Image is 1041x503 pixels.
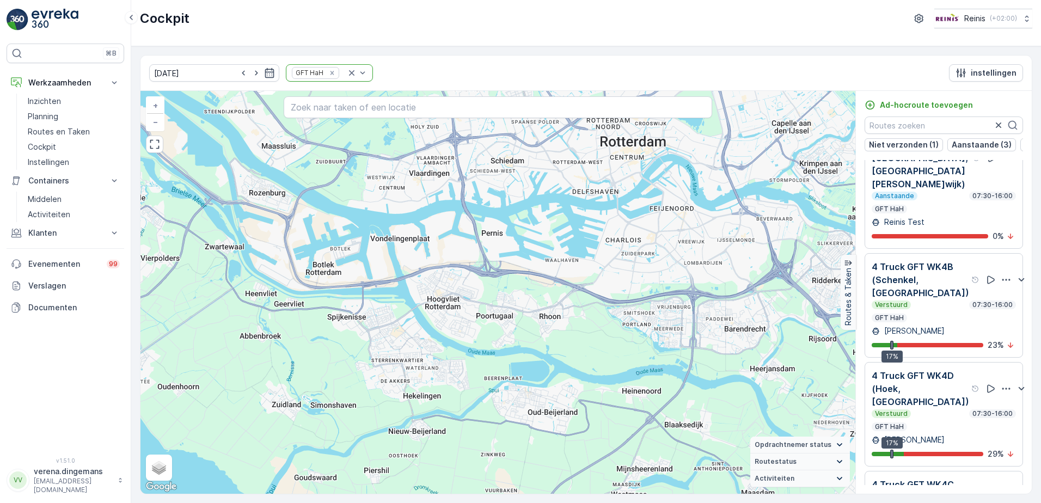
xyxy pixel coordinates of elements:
p: 07:30-16:00 [971,192,1014,200]
div: VV [9,471,27,489]
p: [PERSON_NAME] [882,434,945,445]
div: 17% [881,437,903,449]
button: Reinis(+02:00) [934,9,1032,28]
span: Opdrachtnemer status [755,440,831,449]
a: Uitzoomen [147,114,163,130]
p: 0 % [993,231,1004,242]
span: + [153,101,158,110]
p: [EMAIL_ADDRESS][DOMAIN_NAME] [34,477,112,494]
p: Middelen [28,194,62,205]
span: − [153,117,158,126]
a: Planning [23,109,124,124]
a: Middelen [23,192,124,207]
p: GFT HaH [874,314,905,322]
p: 4 Truck GFT WK4D (Hoek, [GEOGRAPHIC_DATA]) [872,369,969,408]
p: Instellingen [28,157,69,168]
a: Documenten [7,297,124,318]
p: Reinis Test [882,217,924,228]
p: Planning [28,111,58,122]
p: Verstuurd [874,300,909,309]
p: Werkzaamheden [28,77,102,88]
p: 4 Truck GFT WK4B (Schenkel, [GEOGRAPHIC_DATA]) [872,260,969,299]
span: v 1.51.0 [7,457,124,464]
summary: Activiteiten [750,470,850,487]
button: Klanten [7,222,124,244]
a: Inzichten [23,94,124,109]
a: Cockpit [23,139,124,155]
p: Klanten [28,228,102,238]
a: Dit gebied openen in Google Maps (er wordt een nieuw venster geopend) [143,480,179,494]
input: Zoek naar taken of een locatie [284,96,713,118]
a: Layers [147,456,171,480]
p: GFT HaH [874,205,905,213]
p: Containers [28,175,102,186]
p: Routes en Taken [28,126,90,137]
span: Routestatus [755,457,797,466]
p: Inzichten [28,96,61,107]
p: verena.dingemans [34,466,112,477]
p: Ad-hocroute toevoegen [880,100,973,111]
p: Cockpit [140,10,189,27]
img: Reinis-Logo-Vrijstaand_Tekengebied-1-copy2_aBO4n7j.png [934,13,960,24]
span: Activiteiten [755,474,794,483]
p: [PERSON_NAME] [882,326,945,336]
a: In zoomen [147,97,163,114]
div: help tooltippictogram [971,384,980,393]
p: Aanstaande [874,192,915,200]
div: 17% [881,351,903,363]
a: Activiteiten [23,207,124,222]
p: ⌘B [106,49,117,58]
img: Google [143,480,179,494]
div: GFT HaH [292,68,325,78]
p: 07:30-16:00 [971,300,1014,309]
div: help tooltippictogram [971,275,980,284]
a: Instellingen [23,155,124,170]
button: VVverena.dingemans[EMAIL_ADDRESS][DOMAIN_NAME] [7,466,124,494]
p: Activiteiten [28,209,70,220]
a: Evenementen99 [7,253,124,275]
p: Niet verzonden (1) [869,139,939,150]
p: ( +02:00 ) [990,14,1017,23]
summary: Routestatus [750,453,850,470]
button: Containers [7,170,124,192]
p: instellingen [971,68,1016,78]
p: Evenementen [28,259,100,269]
div: help tooltippictogram [972,154,981,162]
p: 29 % [988,449,1004,459]
div: Remove GFT HaH [326,69,338,77]
a: Verslagen [7,275,124,297]
p: Routes & Taken [843,268,854,326]
p: 99 [109,260,118,268]
a: Ad-hocroute toevoegen [865,100,973,111]
input: Routes zoeken [865,116,1023,134]
p: GFT HaH [874,422,905,431]
p: Aanstaande (3) [952,139,1012,150]
p: 23 % [988,340,1004,351]
a: Routes en Taken [23,124,124,139]
input: dd/mm/yyyy [149,64,279,82]
p: Reinis [964,13,985,24]
p: Documenten [28,302,120,313]
img: logo_light-DOdMpM7g.png [32,9,78,30]
p: 07:30-16:00 [971,409,1014,418]
p: Verstuurd [874,409,909,418]
summary: Opdrachtnemer status [750,437,850,453]
img: logo [7,9,28,30]
button: instellingen [949,64,1023,82]
p: Cockpit [28,142,56,152]
button: Aanstaande (3) [947,138,1016,151]
button: Niet verzonden (1) [865,138,943,151]
p: Verslagen [28,280,120,291]
button: Werkzaamheden [7,72,124,94]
